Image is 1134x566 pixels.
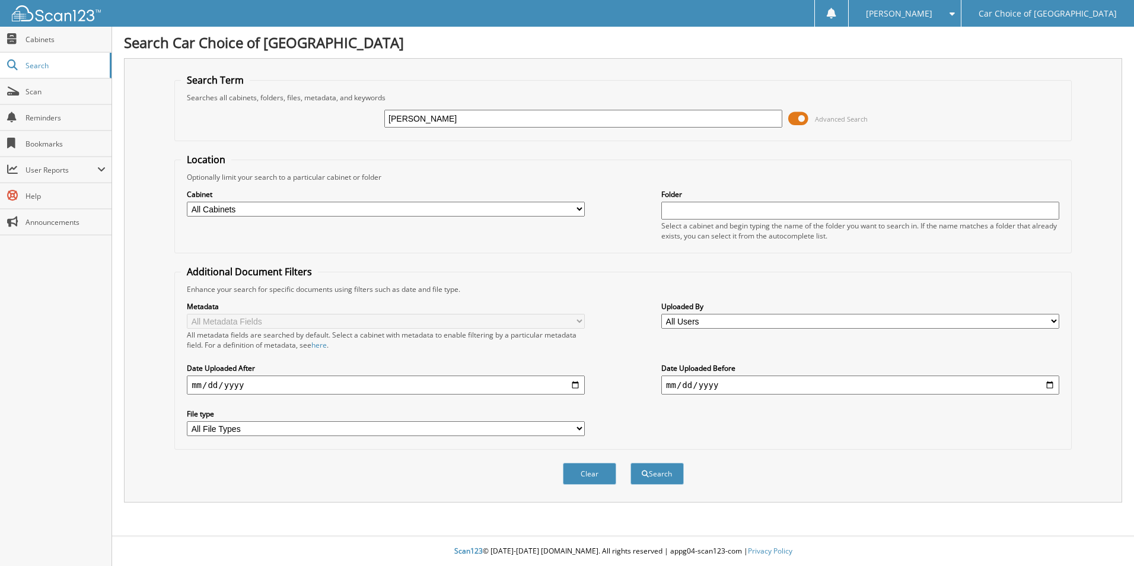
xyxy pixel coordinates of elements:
[124,33,1122,52] h1: Search Car Choice of [GEOGRAPHIC_DATA]
[187,301,585,311] label: Metadata
[112,537,1134,566] div: © [DATE]-[DATE] [DOMAIN_NAME]. All rights reserved | appg04-scan123-com |
[12,5,101,21] img: scan123-logo-white.svg
[661,376,1059,395] input: end
[1075,509,1134,566] iframe: Chat Widget
[661,221,1059,241] div: Select a cabinet and begin typing the name of the folder you want to search in. If the name match...
[187,376,585,395] input: start
[26,113,106,123] span: Reminders
[661,363,1059,373] label: Date Uploaded Before
[563,463,616,485] button: Clear
[815,115,868,123] span: Advanced Search
[979,10,1117,17] span: Car Choice of [GEOGRAPHIC_DATA]
[630,463,684,485] button: Search
[748,546,792,556] a: Privacy Policy
[661,189,1059,199] label: Folder
[26,191,106,201] span: Help
[187,409,585,419] label: File type
[181,74,250,87] legend: Search Term
[866,10,932,17] span: [PERSON_NAME]
[26,139,106,149] span: Bookmarks
[454,546,483,556] span: Scan123
[181,172,1065,182] div: Optionally limit your search to a particular cabinet or folder
[661,301,1059,311] label: Uploaded By
[26,61,104,71] span: Search
[181,153,231,166] legend: Location
[187,330,585,350] div: All metadata fields are searched by default. Select a cabinet with metadata to enable filtering b...
[187,363,585,373] label: Date Uploaded After
[311,340,327,350] a: here
[181,93,1065,103] div: Searches all cabinets, folders, files, metadata, and keywords
[26,165,97,175] span: User Reports
[26,217,106,227] span: Announcements
[26,34,106,44] span: Cabinets
[181,284,1065,294] div: Enhance your search for specific documents using filters such as date and file type.
[181,265,318,278] legend: Additional Document Filters
[26,87,106,97] span: Scan
[187,189,585,199] label: Cabinet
